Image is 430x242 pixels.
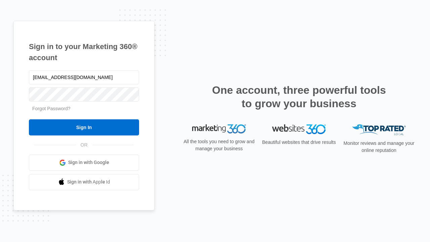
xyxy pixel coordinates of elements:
[32,106,71,111] a: Forgot Password?
[341,140,417,154] p: Monitor reviews and manage your online reputation
[352,124,406,135] img: Top Rated Local
[67,178,110,186] span: Sign in with Apple Id
[29,41,139,63] h1: Sign in to your Marketing 360® account
[29,70,139,84] input: Email
[29,119,139,135] input: Sign In
[76,142,92,149] span: OR
[29,174,139,190] a: Sign in with Apple Id
[29,155,139,171] a: Sign in with Google
[272,124,326,134] img: Websites 360
[181,138,257,152] p: All the tools you need to grow and manage your business
[210,83,388,110] h2: One account, three powerful tools to grow your business
[68,159,109,166] span: Sign in with Google
[192,124,246,134] img: Marketing 360
[261,139,337,146] p: Beautiful websites that drive results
